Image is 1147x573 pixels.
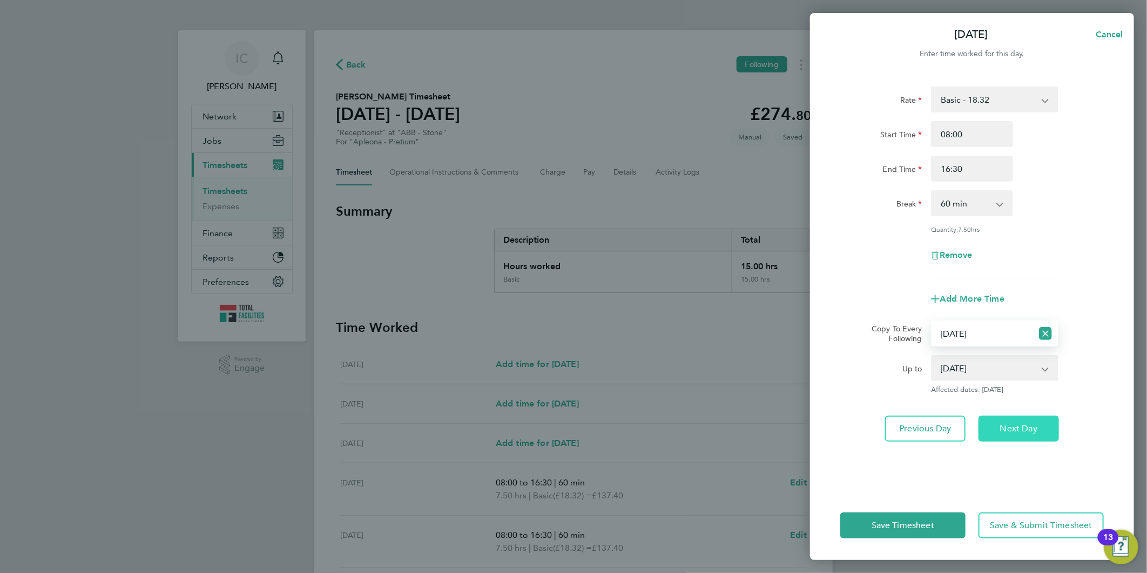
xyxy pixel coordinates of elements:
span: Add More Time [940,294,1004,304]
button: Add More Time [931,295,1004,303]
label: End Time [883,164,922,177]
button: Remove [931,251,973,259]
button: Next Day [979,416,1059,442]
label: Start Time [880,130,922,143]
button: Save & Submit Timesheet [979,512,1104,538]
div: Enter time worked for this day. [810,48,1134,61]
label: Break [896,199,922,212]
div: 13 [1103,537,1113,551]
label: Up to [902,364,922,377]
span: Cancel [1092,29,1123,39]
button: Open Resource Center, 13 new notifications [1104,530,1138,564]
span: Save & Submit Timesheet [990,520,1092,531]
span: 7.50 [958,225,971,234]
input: E.g. 18:00 [931,156,1013,182]
button: Save Timesheet [840,512,966,538]
span: Affected dates: [DATE] [931,385,1058,394]
input: E.g. 08:00 [931,121,1013,147]
label: Copy To Every Following [863,324,922,343]
label: Rate [900,95,922,108]
span: Previous Day [900,423,952,434]
button: Cancel [1078,24,1134,45]
p: [DATE] [955,27,988,42]
button: Reset selection [1039,322,1052,345]
span: Remove [940,250,973,260]
div: Quantity: hrs [931,225,1058,234]
span: Save Timesheet [872,520,934,531]
button: Previous Day [885,416,966,442]
span: Next Day [1000,423,1037,434]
